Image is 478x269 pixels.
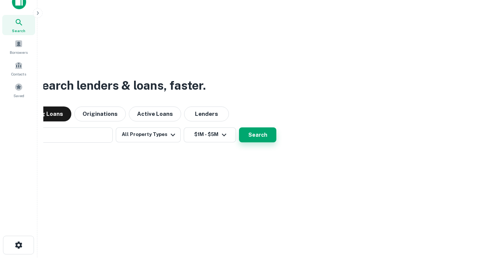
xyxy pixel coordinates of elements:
[184,106,229,121] button: Lenders
[239,127,276,142] button: Search
[441,185,478,221] iframe: Chat Widget
[2,58,35,78] a: Contacts
[2,37,35,57] a: Borrowers
[10,49,28,55] span: Borrowers
[184,127,236,142] button: $1M - $5M
[74,106,126,121] button: Originations
[2,15,35,35] a: Search
[129,106,181,121] button: Active Loans
[34,77,206,95] h3: Search lenders & loans, faster.
[13,93,24,99] span: Saved
[2,80,35,100] a: Saved
[116,127,181,142] button: All Property Types
[11,71,26,77] span: Contacts
[12,28,25,34] span: Search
